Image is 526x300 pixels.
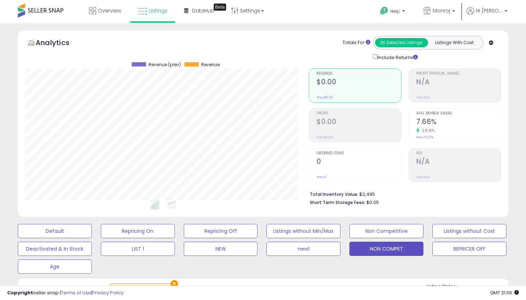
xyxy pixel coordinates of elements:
small: 28.31% [420,128,434,133]
span: Revenue [201,62,220,67]
div: Include Returns [368,53,426,61]
b: Total Inventory Value: [310,191,358,197]
button: NEW [184,242,258,256]
span: Help [390,8,400,14]
span: Profit [317,112,401,116]
small: Prev: 5.97% [416,135,433,139]
strong: Copyright [7,289,33,296]
h2: 7.66% [416,118,501,127]
h2: N/A [416,78,501,87]
h2: $0.00 [317,78,401,87]
li: $2,495 [310,189,496,198]
span: Profit [PERSON_NAME] [416,72,501,76]
button: Deactivated & In Stock [18,242,92,256]
h2: N/A [416,157,501,167]
span: Revenue (prev) [149,62,181,67]
button: new1 [266,242,340,256]
button: × [171,280,178,288]
small: Prev: N/A [416,175,430,179]
small: Prev: N/A [416,95,430,100]
button: Age [18,259,92,274]
button: Default [18,224,92,238]
span: Overview [98,7,121,14]
button: Listings without Cost [432,224,506,238]
h5: Analytics [36,38,83,49]
button: All Selected Listings [375,38,428,47]
span: Revenue [317,72,401,76]
button: Listings With Cost [428,38,481,47]
h2: 0 [317,157,401,167]
span: Avg. Buybox Share [416,112,501,116]
button: Repricing On [101,224,175,238]
div: Tooltip anchor [214,4,226,11]
span: DataHub [192,7,214,14]
button: Non Competitive [349,224,423,238]
span: ROI [416,151,501,155]
small: Prev: $0.00 [317,135,333,139]
h2: $0.00 [317,118,401,127]
i: Get Help [380,6,389,15]
span: Monroj [433,7,450,14]
button: NON COMPET [349,242,423,256]
span: Hi [PERSON_NAME] [476,7,502,14]
button: Listings without Min/Max [266,224,340,238]
div: seller snap | | [7,290,124,296]
span: $0.05 [366,199,379,206]
span: Ordered Items [317,151,401,155]
small: Prev: 0 [317,175,327,179]
a: Hi [PERSON_NAME] [467,7,507,23]
button: LIST 1 [101,242,175,256]
span: 2025-09-16 21:06 GMT [490,289,519,296]
a: Terms of Use [61,289,91,296]
a: Privacy Policy [92,289,124,296]
button: Repricing Off [184,224,258,238]
div: Totals For [343,39,370,46]
span: Custom: [114,285,171,296]
a: Help [374,1,412,23]
p: Listing States: [427,283,508,290]
button: REPRICER OFF [432,242,506,256]
small: Prev: $0.00 [317,95,333,100]
span: Listings [149,7,167,14]
b: Short Term Storage Fees: [310,199,365,205]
